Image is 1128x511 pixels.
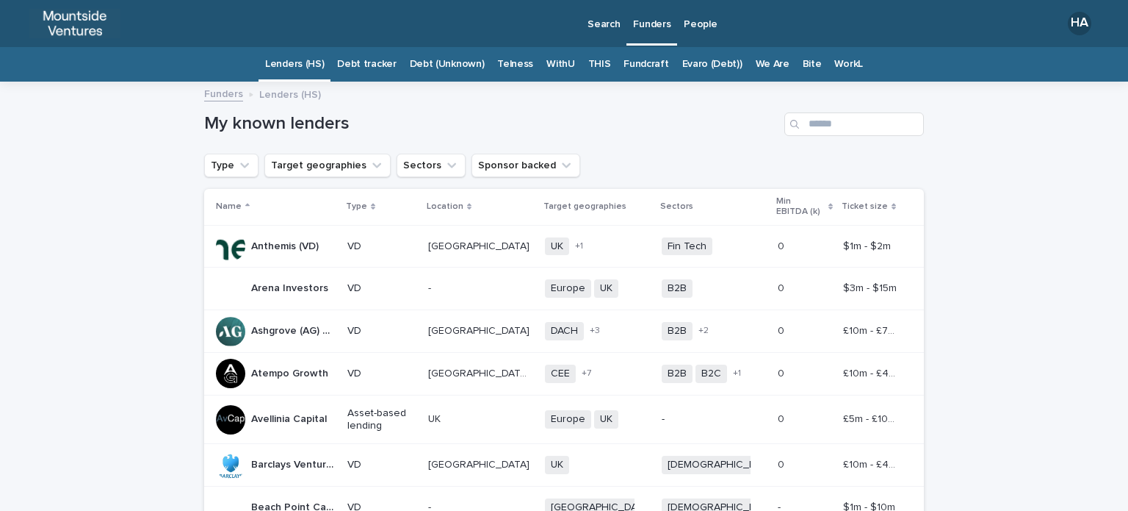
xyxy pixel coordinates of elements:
p: Avellinia Capital [251,410,330,426]
p: Atempo Growth [251,365,331,380]
span: B2B [662,365,693,383]
p: UK [428,410,444,426]
span: B2B [662,279,693,298]
span: B2C [695,365,727,383]
p: VD [347,240,416,253]
button: Type [204,154,258,177]
p: Min EBITDA (k) [776,193,824,221]
a: Evaro (Debt)) [682,47,742,82]
tr: Ashgrove (AG) CapitalAshgrove (AG) Capital VD[GEOGRAPHIC_DATA][GEOGRAPHIC_DATA] DACH+3B2B+200 £10... [204,310,924,353]
div: HA [1068,12,1091,35]
a: Telness [497,47,533,82]
p: Name [216,199,242,215]
p: $3m - $15m [843,279,900,295]
a: We Are [756,47,789,82]
a: Funders [204,85,243,101]
p: [GEOGRAPHIC_DATA] [428,237,532,253]
p: Asset-based lending [347,407,416,432]
span: Europe [545,279,591,298]
p: Lenders (HS) [259,85,321,101]
p: 0 [778,279,787,295]
span: UK [594,279,618,298]
p: 0 [778,237,787,253]
p: $1m - $2m [843,237,894,253]
p: VD [347,368,416,380]
p: £10m - £40m [843,456,903,471]
span: B2B [662,322,693,340]
p: - [662,413,767,426]
a: Debt tracker [337,47,396,82]
p: Barclays Venture Debt [251,456,339,471]
a: Fundcraft [623,47,668,82]
button: Sponsor backed [471,154,580,177]
span: Fin Tech [662,237,712,256]
tr: Avellinia CapitalAvellinia Capital Asset-based lendingUKUK EuropeUK-00 £5m - £100m£5m - £100m [204,395,924,444]
input: Search [784,112,924,136]
button: Sectors [397,154,466,177]
tr: Atempo GrowthAtempo Growth VD[GEOGRAPHIC_DATA], [GEOGRAPHIC_DATA][GEOGRAPHIC_DATA], [GEOGRAPHIC_D... [204,352,924,395]
a: Bite [803,47,822,82]
span: + 1 [733,369,741,378]
p: [GEOGRAPHIC_DATA], [GEOGRAPHIC_DATA] [428,365,536,380]
h1: My known lenders [204,113,778,135]
span: UK [545,237,569,256]
span: Europe [545,410,591,429]
p: Anthemis (VD) [251,237,322,253]
a: WithU [546,47,574,82]
span: UK [545,456,569,474]
span: + 1 [575,242,583,251]
p: 0 [778,322,787,337]
a: THIS [588,47,611,82]
tr: Arena InvestorsArena Investors VD-- EuropeUKB2B00 $3m - $15m$3m - $15m [204,268,924,310]
p: [GEOGRAPHIC_DATA] [428,322,532,337]
img: ocD6MQ3pT7Gfft3G6jrd [29,9,120,38]
a: WorkL [834,47,862,82]
span: [DEMOGRAPHIC_DATA] [662,456,783,474]
p: 0 [778,410,787,426]
tr: Barclays Venture DebtBarclays Venture Debt VD[GEOGRAPHIC_DATA][GEOGRAPHIC_DATA] UK[DEMOGRAPHIC_DA... [204,444,924,487]
span: + 2 [698,326,709,335]
span: CEE [545,365,576,383]
p: Arena Investors [251,279,331,295]
p: Location [427,199,463,215]
p: VD [347,282,416,295]
span: DACH [545,322,584,340]
p: Ashgrove (AG) Capital [251,322,339,337]
p: [GEOGRAPHIC_DATA] [428,456,532,471]
tr: Anthemis (VD)Anthemis (VD) VD[GEOGRAPHIC_DATA][GEOGRAPHIC_DATA] UK+1Fin Tech00 $1m - $2m$1m - $2m [204,225,924,268]
p: 0 [778,365,787,380]
p: Type [346,199,367,215]
p: 0 [778,456,787,471]
p: VD [347,325,416,337]
p: Target geographies [543,199,626,215]
a: Debt (Unknown) [410,47,485,82]
p: - [428,279,434,295]
a: Lenders (HS) [265,47,324,82]
span: UK [594,410,618,429]
p: £10m - £40m [843,365,903,380]
p: £10m - £70m [843,322,903,337]
p: Sectors [660,199,693,215]
span: + 3 [590,326,600,335]
span: + 7 [582,369,591,378]
button: Target geographies [264,154,391,177]
p: £5m - £100m [843,410,903,426]
p: VD [347,459,416,471]
p: Ticket size [842,199,888,215]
